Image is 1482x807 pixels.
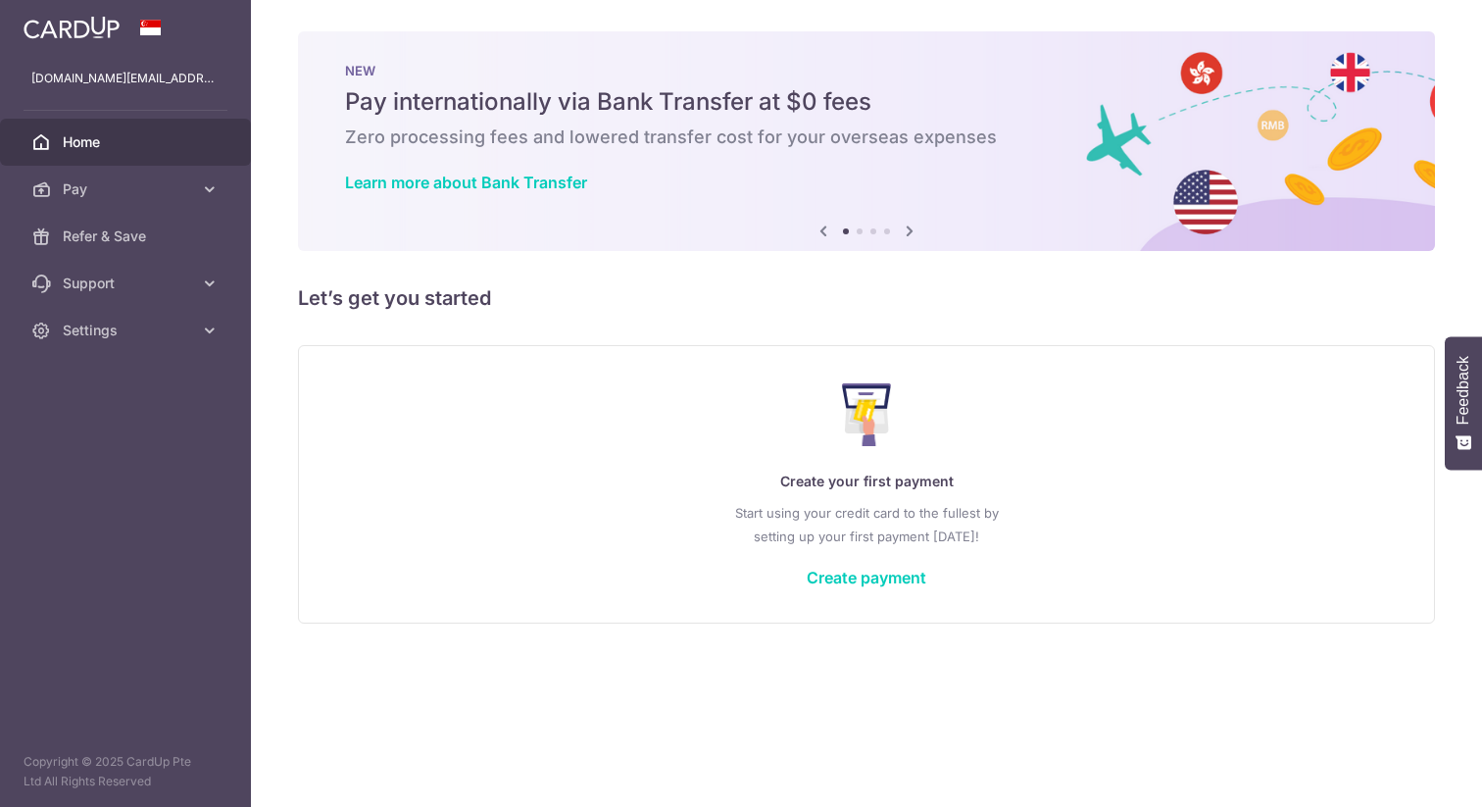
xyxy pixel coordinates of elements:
[63,321,192,340] span: Settings
[1455,356,1472,425] span: Feedback
[807,568,926,587] a: Create payment
[338,501,1395,548] p: Start using your credit card to the fullest by setting up your first payment [DATE]!
[1445,336,1482,470] button: Feedback - Show survey
[298,31,1435,251] img: Bank transfer banner
[63,179,192,199] span: Pay
[31,69,220,88] p: [DOMAIN_NAME][EMAIL_ADDRESS][DOMAIN_NAME]
[45,14,85,31] span: Help
[63,274,192,293] span: Support
[63,227,192,246] span: Refer & Save
[298,282,1435,314] h5: Let’s get you started
[345,126,1388,149] h6: Zero processing fees and lowered transfer cost for your overseas expenses
[345,63,1388,78] p: NEW
[345,173,587,192] a: Learn more about Bank Transfer
[24,16,120,39] img: CardUp
[842,383,892,446] img: Make Payment
[63,132,192,152] span: Home
[338,470,1395,493] p: Create your first payment
[345,86,1388,118] h5: Pay internationally via Bank Transfer at $0 fees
